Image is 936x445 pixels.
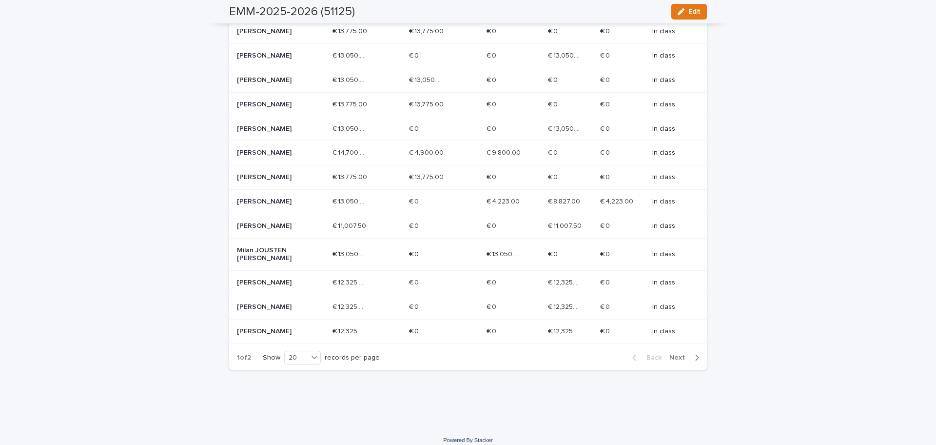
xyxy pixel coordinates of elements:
[332,99,369,109] p: € 13,775.00
[409,147,446,157] p: € 4,900.00
[237,52,307,60] p: [PERSON_NAME]
[652,101,691,109] p: In class
[600,325,612,336] p: € 0
[487,325,498,336] p: € 0
[325,354,380,362] p: records per page
[229,117,707,141] tr: [PERSON_NAME]€ 13,050.00€ 13,050.00 € 0€ 0 € 0€ 0 € 13,050.00€ 13,050.00 € 0€ 0 In class
[332,196,369,206] p: € 13,050.00
[409,325,421,336] p: € 0
[487,99,498,109] p: € 0
[600,74,612,84] p: € 0
[237,246,307,263] p: Milan JOUSTEN [PERSON_NAME]
[548,248,560,259] p: € 0
[229,319,707,344] tr: [PERSON_NAME]€ 12,325.00€ 12,325.00 € 0€ 0 € 0€ 0 € 12,325.00€ 12,325.00 € 0€ 0 In class
[229,238,707,271] tr: Milan JOUSTEN [PERSON_NAME]€ 13,050.00€ 13,050.00 € 0€ 0 € 13,050.00€ 13,050.00 € 0€ 0 € 0€ 0 In ...
[285,353,308,363] div: 20
[443,437,492,443] a: Powered By Stacker
[548,301,585,311] p: € 12,325.00
[487,25,498,36] p: € 0
[237,101,307,109] p: [PERSON_NAME]
[548,277,585,287] p: € 12,325.00
[548,196,582,206] p: € 8,827.00
[229,92,707,117] tr: [PERSON_NAME]€ 13,775.00€ 13,775.00 € 13,775.00€ 13,775.00 € 0€ 0 € 0€ 0 € 0€ 0 In class
[641,354,662,361] span: Back
[600,25,612,36] p: € 0
[409,248,421,259] p: € 0
[332,277,369,287] p: € 12,325.00
[409,171,446,182] p: € 13,775.00
[548,147,560,157] p: € 0
[409,301,421,311] p: € 0
[237,125,307,133] p: [PERSON_NAME]
[600,50,612,60] p: € 0
[237,279,307,287] p: [PERSON_NAME]
[229,20,707,44] tr: [PERSON_NAME]€ 13,775.00€ 13,775.00 € 13,775.00€ 13,775.00 € 0€ 0 € 0€ 0 € 0€ 0 In class
[600,196,635,206] p: € 4,223.00
[229,189,707,214] tr: [PERSON_NAME]€ 13,050.00€ 13,050.00 € 0€ 0 € 4,223.00€ 4,223.00 € 8,827.00€ 8,827.00 € 4,223.00€ ...
[600,220,612,230] p: € 0
[237,198,307,206] p: [PERSON_NAME]
[487,50,498,60] p: € 0
[263,354,280,362] p: Show
[548,220,584,230] p: € 11,007.50
[600,99,612,109] p: € 0
[548,50,585,60] p: € 13,050.00
[600,277,612,287] p: € 0
[332,248,369,259] p: € 13,050.00
[409,50,421,60] p: € 0
[652,250,691,259] p: In class
[332,220,368,230] p: € 11,007.50
[237,173,307,182] p: [PERSON_NAME]
[237,303,307,311] p: [PERSON_NAME]
[332,123,369,133] p: € 13,050.00
[229,68,707,92] tr: [PERSON_NAME]€ 13,050.00€ 13,050.00 € 13,050.00€ 13,050.00 € 0€ 0 € 0€ 0 € 0€ 0 In class
[652,27,691,36] p: In class
[652,173,691,182] p: In class
[229,5,355,19] h2: EMM-2025-2026 (51125)
[229,295,707,319] tr: [PERSON_NAME]€ 12,325.00€ 12,325.00 € 0€ 0 € 0€ 0 € 12,325.00€ 12,325.00 € 0€ 0 In class
[409,196,421,206] p: € 0
[548,171,560,182] p: € 0
[652,279,691,287] p: In class
[624,353,665,362] button: Back
[409,220,421,230] p: € 0
[600,147,612,157] p: € 0
[409,25,446,36] p: € 13,775.00
[237,149,307,157] p: [PERSON_NAME]
[652,149,691,157] p: In class
[487,220,498,230] p: € 0
[548,74,560,84] p: € 0
[332,325,369,336] p: € 12,325.00
[487,147,523,157] p: € 9,800.00
[652,125,691,133] p: In class
[548,325,585,336] p: € 12,325.00
[652,222,691,230] p: In class
[237,327,307,336] p: [PERSON_NAME]
[409,74,446,84] p: € 13,050.00
[409,123,421,133] p: € 0
[548,123,585,133] p: € 13,050.00
[600,123,612,133] p: € 0
[229,346,259,370] p: 1 of 2
[487,248,523,259] p: € 13,050.00
[487,123,498,133] p: € 0
[332,301,369,311] p: € 12,325.00
[487,74,498,84] p: € 0
[652,303,691,311] p: In class
[332,147,369,157] p: € 14,700.00
[332,25,369,36] p: € 13,775.00
[332,50,369,60] p: € 13,050.00
[600,248,612,259] p: € 0
[332,171,369,182] p: € 13,775.00
[652,76,691,84] p: In class
[548,25,560,36] p: € 0
[487,301,498,311] p: € 0
[652,327,691,336] p: In class
[409,277,421,287] p: € 0
[229,141,707,165] tr: [PERSON_NAME]€ 14,700.00€ 14,700.00 € 4,900.00€ 4,900.00 € 9,800.00€ 9,800.00 € 0€ 0 € 0€ 0 In class
[237,76,307,84] p: [PERSON_NAME]
[600,301,612,311] p: € 0
[487,277,498,287] p: € 0
[237,27,307,36] p: [PERSON_NAME]
[665,353,707,362] button: Next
